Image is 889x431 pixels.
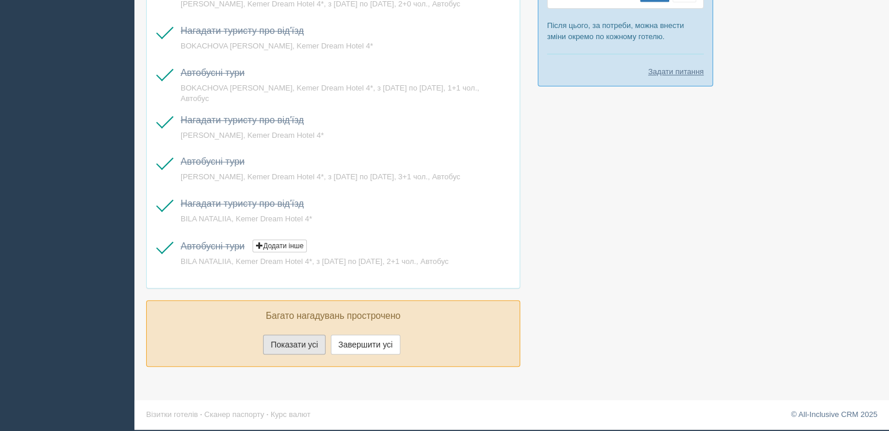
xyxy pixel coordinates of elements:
[181,214,312,223] a: BILA NATALIIA, Kemer Dream Hotel 4*
[181,26,304,36] a: Нагадати туристу про від'їзд
[181,131,324,140] a: [PERSON_NAME], Kemer Dream Hotel 4*
[181,172,460,181] a: [PERSON_NAME], Kemer Dream Hotel 4*, з [DATE] по [DATE], 3+1 чол., Автобус
[181,68,245,78] a: Автобусні тури
[181,115,304,125] a: Нагадати туристу про від'їзд
[200,410,202,419] span: ·
[146,410,198,419] a: Візитки готелів
[263,335,326,354] button: Показати усі
[205,410,264,419] a: Сканер паспорту
[181,199,304,208] a: Нагадати туристу про від'їзд
[331,335,400,354] button: Завершити усі
[181,41,373,50] a: BOKACHOVA [PERSON_NAME], Kemer Dream Hotel 4*
[547,20,704,42] p: Після цього, за потреби, можна внести зміни окремо по кожному готелю.
[181,257,448,266] a: BILA NATALIIA, Kemer Dream Hotel 4*, з [DATE] по [DATE], 2+1 чол., Автобус
[271,410,310,419] a: Курс валют
[252,239,307,252] button: Додати інше
[181,84,479,103] a: BOKACHOVA [PERSON_NAME], Kemer Dream Hotel 4*, з [DATE] по [DATE], 1+1 чол., Автобус
[181,157,245,166] a: Автобусні тури
[181,241,245,251] a: Автобусні тури
[267,410,269,419] span: ·
[648,66,704,77] a: Задати питання
[155,310,511,323] p: Багато нагадувань прострочено
[791,410,877,419] a: © All-Inclusive CRM 2025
